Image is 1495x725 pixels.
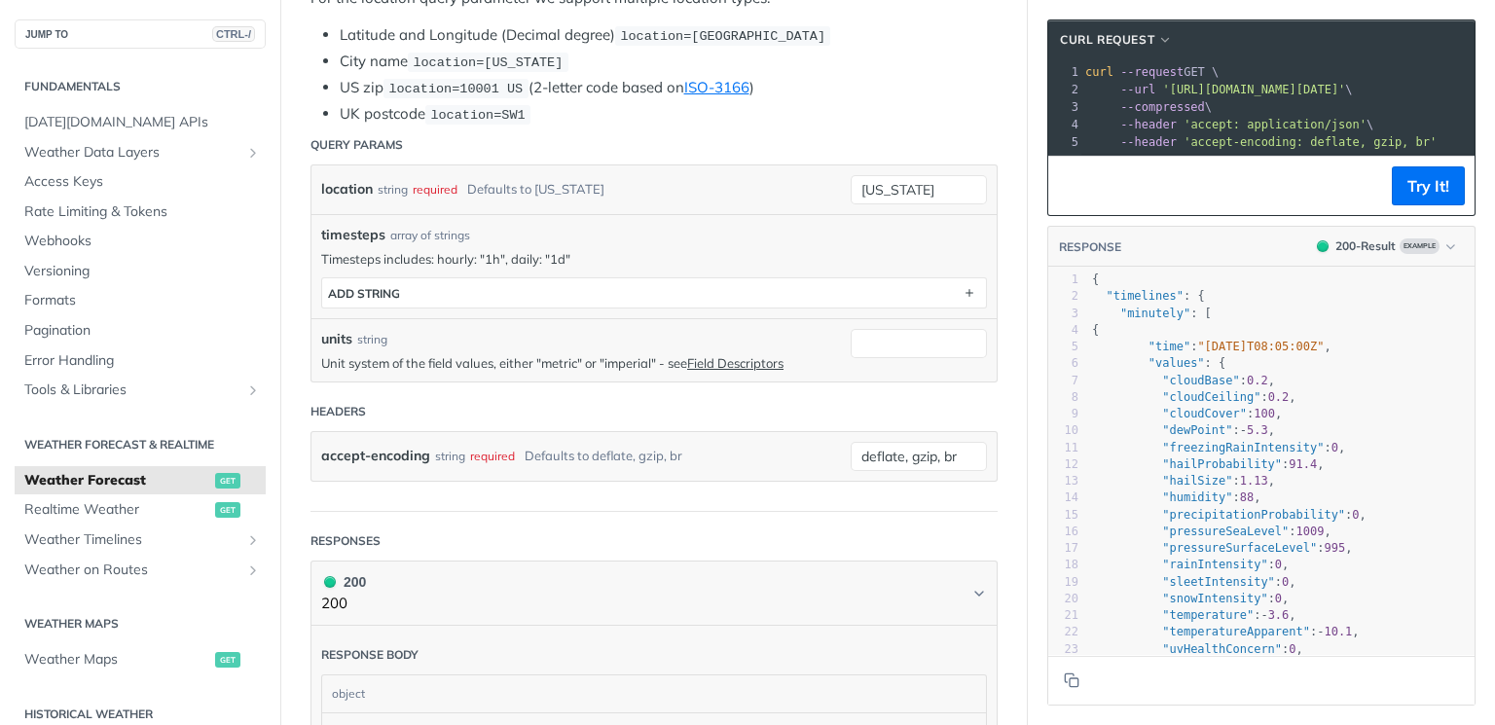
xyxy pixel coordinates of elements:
a: Weather Data LayersShow subpages for Weather Data Layers [15,138,266,167]
span: "cloudCeiling" [1162,390,1260,404]
span: "temperature" [1162,608,1254,622]
div: 9 [1048,406,1078,422]
a: Pagination [15,316,266,345]
span: : , [1092,340,1331,353]
span: 'accept: application/json' [1184,118,1367,131]
span: 1.13 [1240,474,1268,488]
span: get [215,652,240,668]
span: \ [1085,83,1353,96]
span: : { [1092,289,1205,303]
h2: Weather Maps [15,615,266,633]
span: Realtime Weather [24,500,210,520]
span: : , [1092,441,1345,454]
a: Formats [15,286,266,315]
div: 23 [1048,641,1078,658]
div: 21 [1048,607,1078,624]
div: ADD string [328,286,400,301]
p: 200 [321,593,366,615]
span: 0 [1352,508,1359,522]
div: Response body [321,646,419,664]
div: string [435,442,465,470]
span: location=SW1 [430,108,525,123]
h2: Historical Weather [15,706,266,723]
button: cURL Request [1053,30,1180,50]
span: Versioning [24,262,261,281]
span: "snowIntensity" [1162,592,1267,605]
span: 88 [1240,490,1254,504]
span: location=[GEOGRAPHIC_DATA] [620,29,825,44]
span: : , [1092,457,1325,471]
button: 200200-ResultExample [1307,236,1465,256]
a: Rate Limiting & Tokens [15,198,266,227]
span: - [1317,625,1324,638]
h2: Fundamentals [15,78,266,95]
li: Latitude and Longitude (Decimal degree) [340,24,998,47]
div: 5 [1048,339,1078,355]
span: "[DATE]T08:05:00Z" [1197,340,1324,353]
div: 4 [1048,322,1078,339]
span: Rate Limiting & Tokens [24,202,261,222]
span: Access Keys [24,172,261,192]
span: 995 [1324,541,1345,555]
button: Copy to clipboard [1058,666,1085,695]
span: get [215,473,240,489]
label: units [321,329,352,349]
span: 91.4 [1289,457,1317,471]
a: Tools & LibrariesShow subpages for Tools & Libraries [15,376,266,405]
div: 20 [1048,591,1078,607]
span: "precipitationProbability" [1162,508,1345,522]
span: 0.2 [1247,374,1268,387]
span: 0 [1275,558,1282,571]
div: string [357,331,387,348]
span: --url [1120,83,1155,96]
div: 10 [1048,422,1078,439]
span: "freezingRainIntensity" [1162,441,1324,454]
span: timesteps [321,225,385,245]
span: : , [1092,407,1282,420]
button: Show subpages for Tools & Libraries [245,382,261,398]
span: --request [1120,65,1184,79]
span: : , [1092,608,1296,622]
div: Responses [310,532,381,550]
a: Weather Forecastget [15,466,266,495]
span: location=[US_STATE] [413,55,563,70]
div: 19 [1048,574,1078,591]
span: Weather Forecast [24,471,210,490]
span: 200 [1317,240,1329,252]
span: 10.1 [1324,625,1352,638]
div: 2 [1048,288,1078,305]
span: { [1092,272,1099,286]
span: : , [1092,575,1296,589]
span: "hailProbability" [1162,457,1282,471]
span: "pressureSeaLevel" [1162,525,1289,538]
button: JUMP TOCTRL-/ [15,19,266,49]
span: : , [1092,592,1289,605]
span: [DATE][DOMAIN_NAME] APIs [24,113,261,132]
span: : , [1092,558,1289,571]
div: 200 - Result [1335,237,1396,255]
span: CTRL-/ [212,26,255,42]
span: : , [1092,490,1261,504]
span: : , [1092,474,1275,488]
button: Show subpages for Weather Data Layers [245,145,261,161]
span: : , [1092,374,1275,387]
span: 200 [324,576,336,588]
a: Realtime Weatherget [15,495,266,525]
span: 0 [1282,575,1289,589]
span: Weather Maps [24,650,210,670]
div: 7 [1048,373,1078,389]
span: get [215,502,240,518]
span: 0 [1275,592,1282,605]
span: "temperatureApparent" [1162,625,1310,638]
span: "minutely" [1120,307,1190,320]
svg: Chevron [971,586,987,601]
p: Unit system of the field values, either "metric" or "imperial" - see [321,354,841,372]
li: US zip (2-letter code based on ) [340,77,998,99]
span: "rainIntensity" [1162,558,1267,571]
span: Pagination [24,321,261,341]
div: 1 [1048,272,1078,288]
div: 1 [1048,63,1081,81]
label: location [321,175,373,203]
span: 0.2 [1268,390,1290,404]
span: '[URL][DOMAIN_NAME][DATE]' [1162,83,1345,96]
